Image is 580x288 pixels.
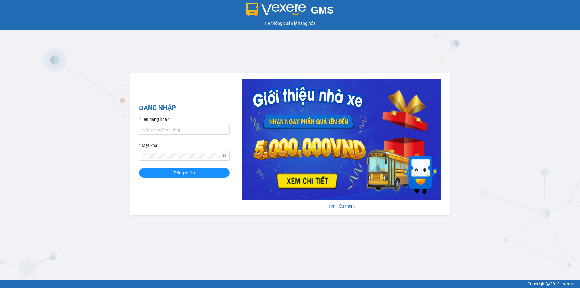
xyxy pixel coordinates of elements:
span: copyright [546,282,550,286]
input: Tên đăng nhập [139,125,230,135]
span: eye-invisible [222,154,226,158]
label: Mật khẩu [139,142,160,149]
button: Đăng nhập [139,168,230,178]
span: GMS [311,5,333,16]
img: logo 2 [246,3,306,16]
a: GMS [246,9,334,14]
span: Đăng nhập [174,170,195,176]
img: banner-0 [242,79,441,200]
div: Hệ thống quản lý hàng hóa [2,20,578,27]
div: Tìm hiểu thêm [242,203,441,209]
div: Copyright 2019 - Vexere [5,280,575,287]
h2: ĐĂNG NHẬP [139,103,230,113]
label: Tên đăng nhập [139,116,170,123]
input: Mật khẩu [143,153,221,159]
